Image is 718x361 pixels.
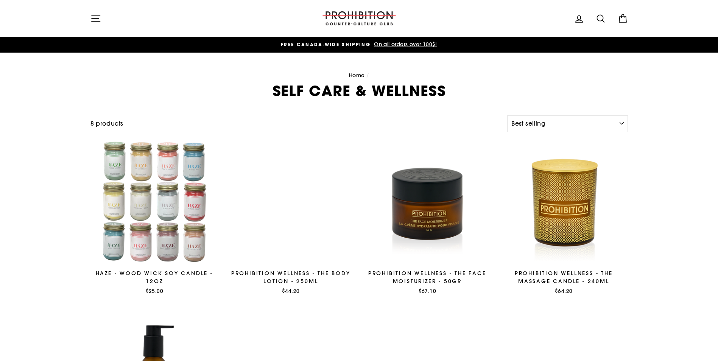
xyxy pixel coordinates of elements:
div: Haze - Wood Wick Soy Candle - 12oz [90,269,219,285]
div: $64.20 [500,287,628,295]
a: Prohibition Wellness - The Body Lotion - 250ML$44.20 [227,138,355,297]
span: / [366,72,369,79]
div: $25.00 [90,287,219,295]
a: Home [349,72,365,79]
span: On all orders over 100$! [372,41,437,48]
h1: SELF CARE & WELLNESS [90,84,628,98]
nav: breadcrumbs [90,72,628,80]
div: 8 products [90,119,505,129]
div: $44.20 [227,287,355,295]
div: Prohibition Wellness - The Face Moisturizer - 50GR [363,269,492,285]
img: PROHIBITION COUNTER-CULTURE CLUB [321,11,397,25]
a: FREE CANADA-WIDE SHIPPING On all orders over 100$! [92,40,626,49]
div: Prohibition Wellness - The Massage Candle - 240ML [500,269,628,285]
span: FREE CANADA-WIDE SHIPPING [281,41,371,48]
div: Prohibition Wellness - The Body Lotion - 250ML [227,269,355,285]
a: Prohibition Wellness - The Massage Candle - 240ML$64.20 [500,138,628,297]
div: $67.10 [363,287,492,295]
a: Haze - Wood Wick Soy Candle - 12oz$25.00 [90,138,219,297]
a: Prohibition Wellness - The Face Moisturizer - 50GR$67.10 [363,138,492,297]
